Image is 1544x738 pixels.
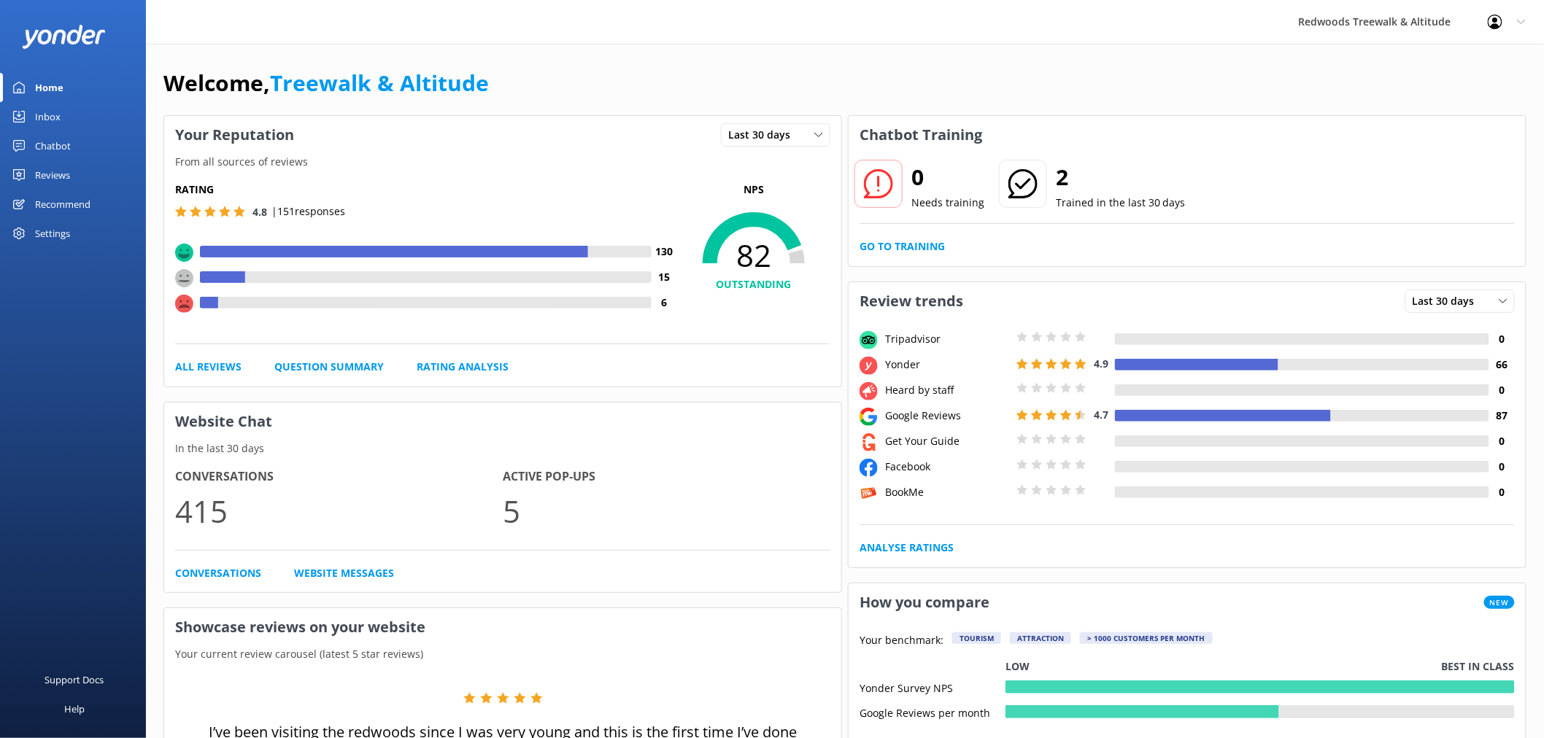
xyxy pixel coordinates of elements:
div: Google Reviews [881,408,1013,424]
p: In the last 30 days [164,440,841,457]
p: Your current review carousel (latest 5 star reviews) [164,646,841,662]
h4: 6 [652,295,677,311]
a: Treewalk & Altitude [270,68,489,98]
h3: Showcase reviews on your website [164,608,841,646]
div: Chatbot [35,131,71,160]
h5: Rating [175,182,677,198]
a: Conversations [175,565,261,581]
h4: 0 [1489,459,1515,475]
h3: How you compare [849,583,1000,621]
p: Best in class [1442,659,1515,675]
h4: 130 [652,244,677,260]
h4: Active Pop-ups [503,467,830,486]
div: Recommend [35,190,90,219]
div: Tripadvisor [881,331,1013,347]
div: Heard by staff [881,382,1013,398]
p: 415 [175,486,503,535]
h4: 15 [652,269,677,285]
div: Google Reviews per month [860,705,1005,718]
h3: Review trends [849,282,974,320]
h4: 87 [1489,408,1515,424]
div: Home [35,73,63,102]
a: All Reviews [175,359,242,375]
p: Needs training [911,195,984,211]
h3: Website Chat [164,403,841,440]
span: 4.8 [252,205,267,219]
div: Facebook [881,459,1013,475]
p: Trained in the last 30 days [1056,195,1186,211]
span: 82 [677,237,830,273]
span: Last 30 days [1413,293,1483,309]
div: Support Docs [45,665,104,694]
h3: Your Reputation [164,116,305,154]
p: 5 [503,486,830,535]
p: Your benchmark: [860,632,943,650]
div: Tourism [952,632,1001,644]
div: Reviews [35,160,70,190]
p: NPS [677,182,830,198]
span: New [1484,596,1515,609]
a: Question Summary [274,359,384,375]
a: Go to Training [860,238,945,255]
h4: OUTSTANDING [677,276,830,292]
div: Get Your Guide [881,433,1013,449]
p: From all sources of reviews [164,154,841,170]
h2: 2 [1056,160,1186,195]
h4: 66 [1489,357,1515,373]
img: yonder-white-logo.png [22,25,106,49]
h3: Chatbot Training [849,116,993,154]
div: Inbox [35,102,61,131]
span: 4.9 [1094,357,1108,370]
a: Rating Analysis [417,359,509,375]
div: Yonder Survey NPS [860,680,1005,694]
h2: 0 [911,160,984,195]
h4: 0 [1489,382,1515,398]
div: BookMe [881,484,1013,500]
a: Website Messages [294,565,394,581]
span: 4.7 [1094,408,1108,422]
div: > 1000 customers per month [1080,632,1213,644]
span: Last 30 days [728,127,799,143]
h4: 0 [1489,484,1515,500]
div: Yonder [881,357,1013,373]
h1: Welcome, [163,66,489,101]
div: Help [64,694,85,723]
a: Analyse Ratings [860,540,954,556]
div: Settings [35,219,70,248]
div: Attraction [1010,632,1071,644]
p: Low [1005,659,1030,675]
h4: 0 [1489,331,1515,347]
h4: 0 [1489,433,1515,449]
h4: Conversations [175,467,503,486]
p: | 151 responses [271,203,345,220]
